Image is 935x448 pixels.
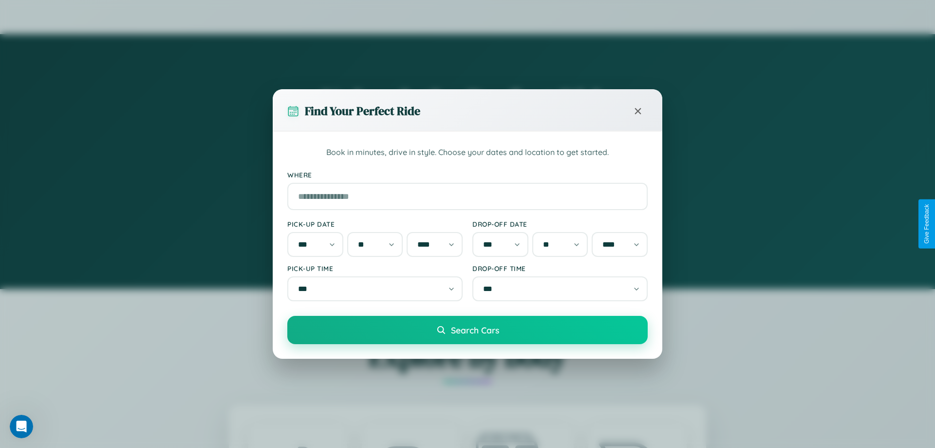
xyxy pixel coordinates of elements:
label: Drop-off Time [472,264,648,273]
button: Search Cars [287,316,648,344]
label: Pick-up Time [287,264,463,273]
p: Book in minutes, drive in style. Choose your dates and location to get started. [287,146,648,159]
label: Drop-off Date [472,220,648,228]
h3: Find Your Perfect Ride [305,103,420,119]
label: Where [287,171,648,179]
label: Pick-up Date [287,220,463,228]
span: Search Cars [451,325,499,335]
